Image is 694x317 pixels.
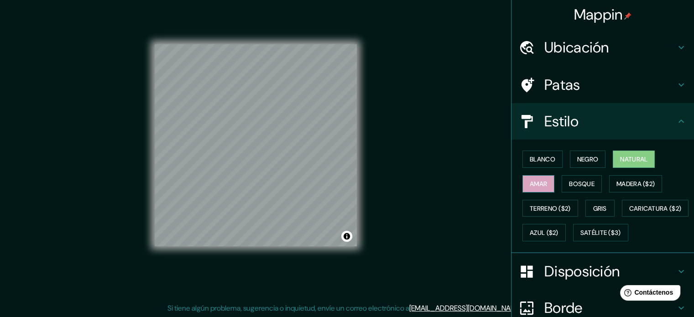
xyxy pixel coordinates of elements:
font: Azul ($2) [530,229,558,237]
button: Satélite ($3) [573,224,628,241]
button: Caricatura ($2) [622,200,689,217]
font: Estilo [544,112,579,131]
button: Natural [613,151,655,168]
button: Activar o desactivar atribución [341,231,352,242]
iframe: Lanzador de widgets de ayuda [613,281,684,307]
a: [EMAIL_ADDRESS][DOMAIN_NAME] [409,303,522,313]
font: Blanco [530,155,555,163]
font: Satélite ($3) [580,229,621,237]
canvas: Mapa [155,44,357,246]
img: pin-icon.png [624,12,631,20]
font: Terreno ($2) [530,204,571,213]
div: Ubicación [511,29,694,66]
font: Madera ($2) [616,180,655,188]
font: Ubicación [544,38,609,57]
button: Terreno ($2) [522,200,578,217]
button: Blanco [522,151,563,168]
font: Negro [577,155,599,163]
button: Gris [585,200,615,217]
font: Caricatura ($2) [629,204,682,213]
font: Si tiene algún problema, sugerencia o inquietud, envíe un correo electrónico a [167,303,409,313]
font: Mappin [574,5,623,24]
font: Bosque [569,180,595,188]
div: Disposición [511,253,694,290]
button: Bosque [562,175,602,192]
font: Natural [620,155,647,163]
button: Amar [522,175,554,192]
font: Gris [593,204,607,213]
div: Patas [511,67,694,103]
button: Azul ($2) [522,224,566,241]
button: Madera ($2) [609,175,662,192]
button: Negro [570,151,606,168]
font: Patas [544,75,580,94]
font: Amar [530,180,547,188]
div: Estilo [511,103,694,140]
font: Disposición [544,262,620,281]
